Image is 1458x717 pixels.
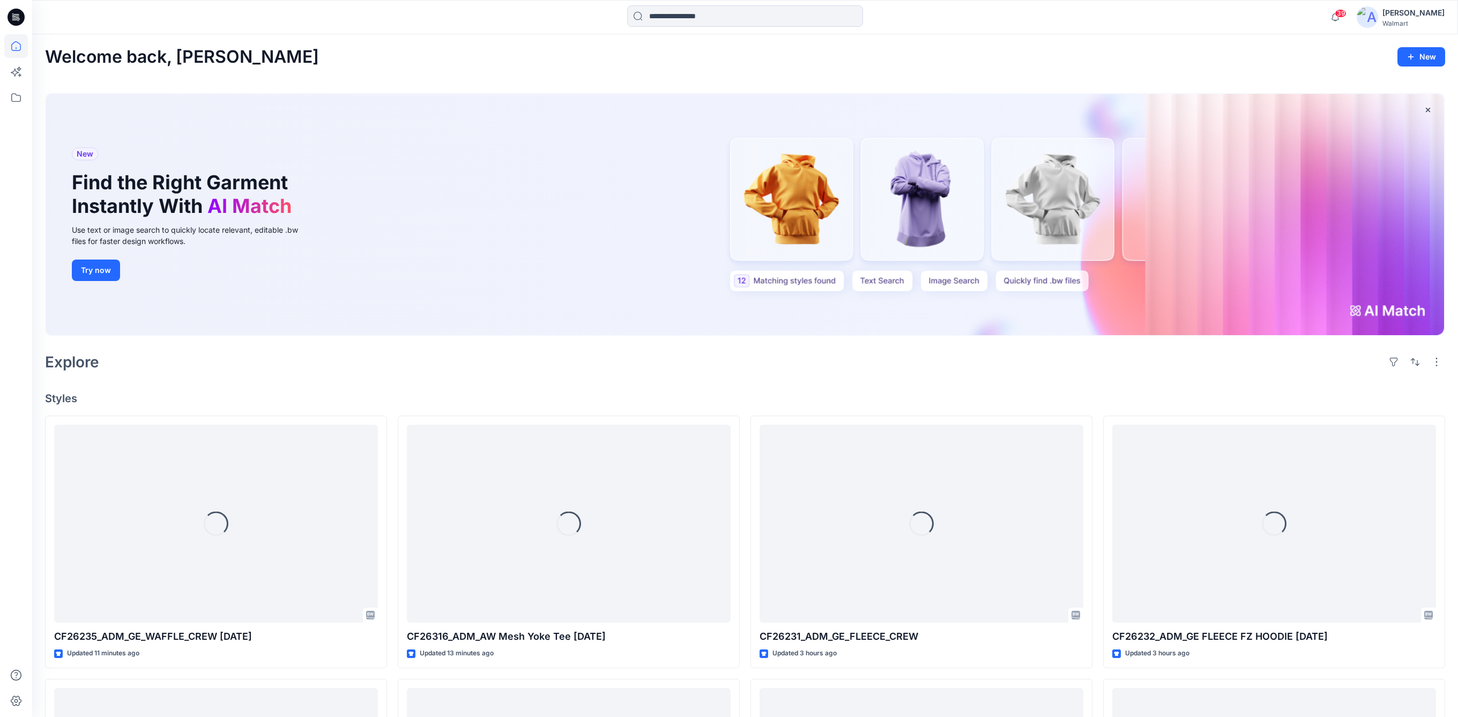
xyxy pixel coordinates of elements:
[407,629,731,644] p: CF26316_ADM_AW Mesh Yoke Tee [DATE]
[45,47,319,67] h2: Welcome back, [PERSON_NAME]
[1357,6,1378,28] img: avatar
[772,648,837,659] p: Updated 3 hours ago
[1397,47,1445,66] button: New
[420,648,494,659] p: Updated 13 minutes ago
[77,147,93,160] span: New
[72,171,297,217] h1: Find the Right Garment Instantly With
[72,224,313,247] div: Use text or image search to quickly locate relevant, editable .bw files for faster design workflows.
[760,629,1083,644] p: CF26231_ADM_GE_FLEECE_CREW
[67,648,139,659] p: Updated 11 minutes ago
[1112,629,1436,644] p: CF26232_ADM_GE FLEECE FZ HOODIE [DATE]
[1125,648,1189,659] p: Updated 3 hours ago
[45,392,1445,405] h4: Styles
[1335,9,1347,18] span: 39
[1382,19,1445,27] div: Walmart
[54,629,378,644] p: CF26235_ADM_GE_WAFFLE_CREW [DATE]
[72,260,120,281] button: Try now
[45,353,99,371] h2: Explore
[1382,6,1445,19] div: [PERSON_NAME]
[207,194,292,218] span: AI Match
